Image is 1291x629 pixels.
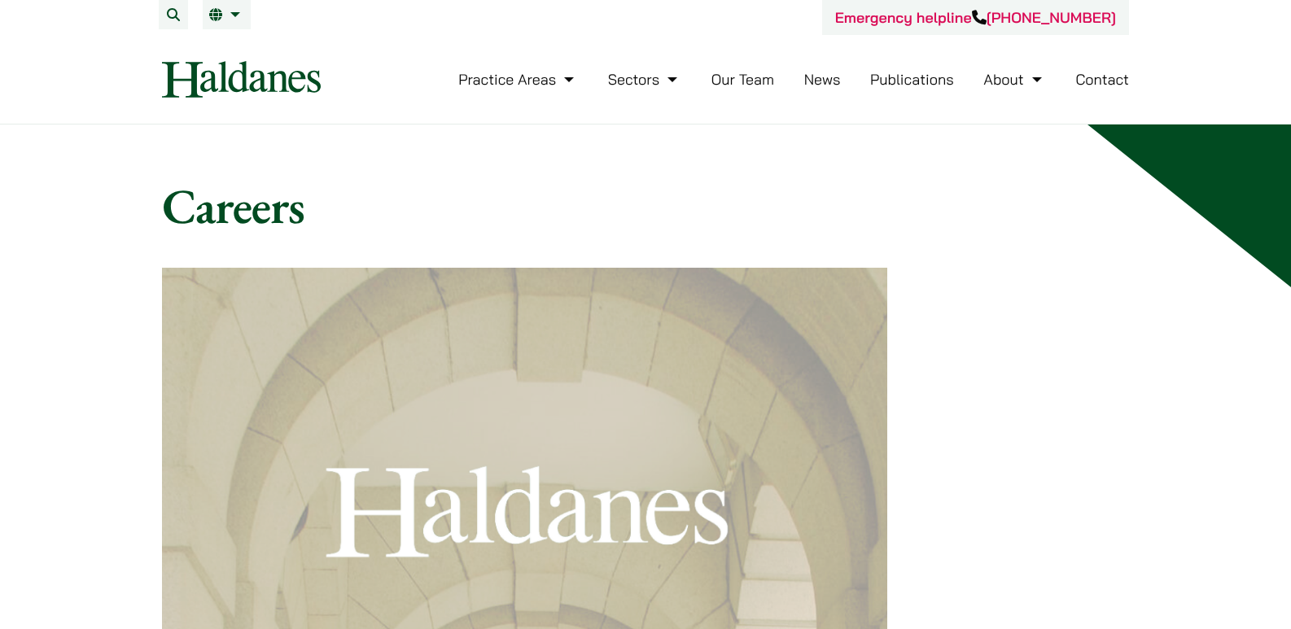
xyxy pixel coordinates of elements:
img: Logo of Haldanes [162,61,321,98]
a: About [983,70,1045,89]
a: News [804,70,841,89]
h1: Careers [162,177,1129,235]
a: Publications [870,70,954,89]
a: Sectors [608,70,681,89]
a: Our Team [711,70,774,89]
a: Practice Areas [458,70,578,89]
a: Emergency helpline[PHONE_NUMBER] [835,8,1116,27]
a: Contact [1075,70,1129,89]
a: EN [209,8,244,21]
